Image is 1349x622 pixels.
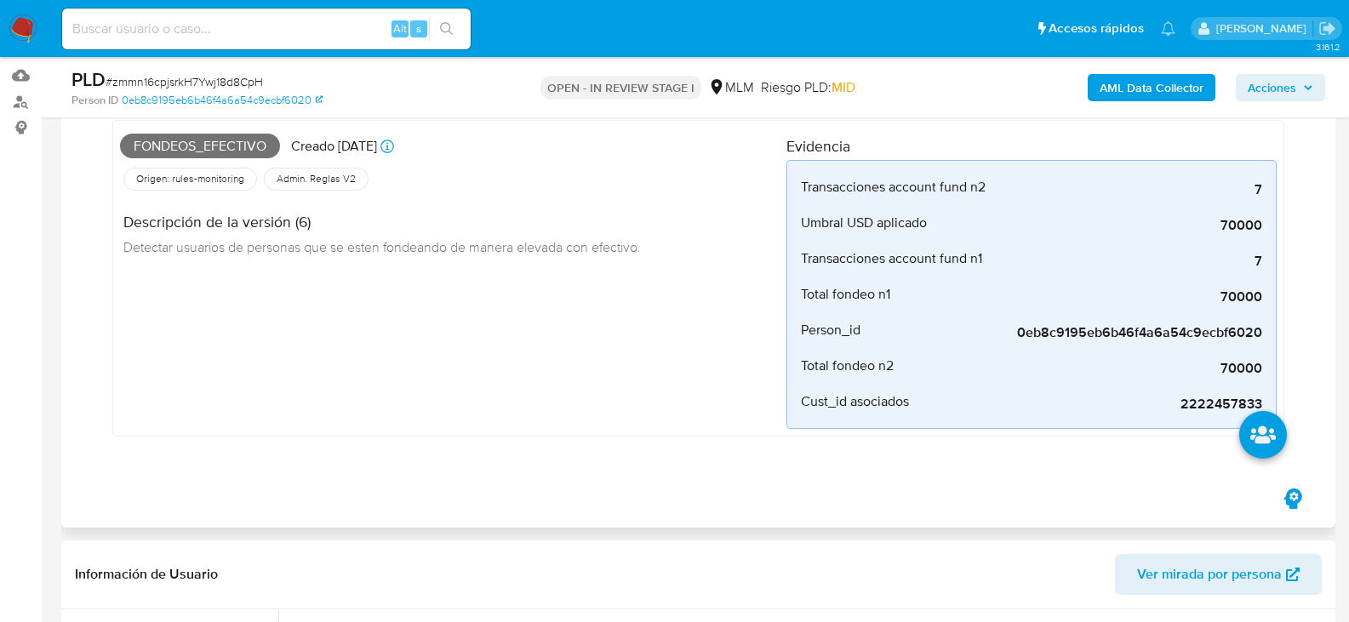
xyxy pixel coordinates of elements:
[1216,20,1312,37] p: dalia.goicochea@mercadolibre.com.mx
[62,18,471,40] input: Buscar usuario o caso...
[106,73,263,90] span: # zmmn16cpjsrkH7Ywj18d8CpH
[275,172,357,185] span: Admin. Reglas V2
[291,137,377,156] p: Creado [DATE]
[761,78,855,97] span: Riesgo PLD:
[1248,74,1296,101] span: Acciones
[1318,20,1336,37] a: Salir
[393,20,407,37] span: Alt
[71,66,106,93] b: PLD
[1115,554,1322,595] button: Ver mirada por persona
[1100,74,1203,101] b: AML Data Collector
[1236,74,1325,101] button: Acciones
[832,77,855,97] span: MID
[75,566,218,583] h1: Información de Usuario
[416,20,421,37] span: s
[134,172,246,185] span: Origen: rules-monitoring
[1137,554,1282,595] span: Ver mirada por persona
[1049,20,1144,37] span: Accesos rápidos
[540,76,701,100] p: OPEN - IN REVIEW STAGE I
[1161,21,1175,36] a: Notificaciones
[1088,74,1215,101] button: AML Data Collector
[429,17,464,41] button: search-icon
[122,93,323,108] a: 0eb8c9195eb6b46f4a6a54c9ecbf6020
[71,93,118,108] b: Person ID
[123,213,641,231] h4: Descripción de la versión (6)
[123,237,641,256] span: Detectar usuarios de personas que se esten fondeando de manera elevada con efectivo.
[1316,40,1340,54] span: 3.161.2
[708,78,754,97] div: MLM
[120,134,280,159] span: Fondeos_efectivo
